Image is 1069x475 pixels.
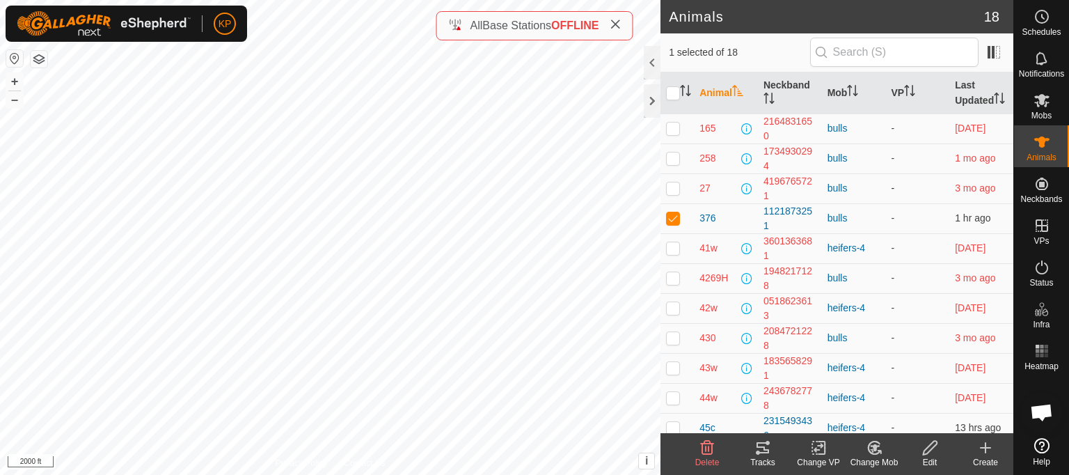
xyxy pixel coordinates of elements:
button: Reset Map [6,50,23,67]
span: KP [219,17,232,31]
img: Gallagher Logo [17,11,191,36]
span: 42w [699,301,718,316]
a: Privacy Policy [276,457,328,469]
app-display-virtual-paddock-transition: - [891,153,894,164]
span: 376 [699,211,715,226]
span: 165 [699,121,715,136]
div: heifers-4 [828,391,880,405]
div: 0518623613 [763,294,816,323]
span: Schedules [1022,28,1061,36]
span: Heatmap [1024,362,1059,371]
a: Contact Us [344,457,385,469]
div: 4196765721 [763,174,816,203]
app-display-virtual-paddock-transition: - [891,332,894,343]
span: 1 selected of 18 [669,45,809,60]
span: 4 June 2025, 1:05 am [955,332,995,343]
p-sorticon: Activate to sort [732,87,743,98]
span: Status [1029,279,1053,287]
span: 12 Sept 2025, 4:37 pm [955,123,985,134]
span: Delete [695,458,720,467]
span: Mobs [1031,111,1052,120]
span: 24 Sept 2025, 3:56 am [955,212,990,224]
span: 18 [984,6,999,27]
span: Base Stations [482,20,551,31]
span: 4269H [699,271,728,286]
div: Open chat [1021,391,1063,433]
div: Change VP [791,456,846,469]
div: bulls [828,151,880,166]
div: Change Mob [846,456,902,469]
p-sorticon: Activate to sort [904,87,915,98]
span: Help [1033,458,1050,466]
span: VPs [1034,237,1049,245]
div: 2084721228 [763,324,816,353]
div: bulls [828,211,880,226]
div: 2164831650 [763,114,816,143]
th: Neckband [758,72,822,114]
app-display-virtual-paddock-transition: - [891,123,894,134]
span: 27 [699,181,711,196]
div: heifers-4 [828,301,880,316]
h2: Animals [669,8,984,25]
div: Create [958,456,1013,469]
button: – [6,91,23,108]
input: Search (S) [810,38,979,67]
p-sorticon: Activate to sort [763,95,775,106]
div: bulls [828,271,880,286]
app-display-virtual-paddock-transition: - [891,362,894,373]
th: Animal [694,72,758,114]
app-display-virtual-paddock-transition: - [891,212,894,224]
span: Animals [1027,153,1056,162]
p-sorticon: Activate to sort [994,95,1005,106]
div: heifers-4 [828,241,880,256]
span: Neckbands [1020,195,1062,203]
div: 2436782778 [763,384,816,413]
p-sorticon: Activate to sort [847,87,858,98]
th: VP [885,72,949,114]
div: heifers-4 [828,361,880,375]
span: i [645,455,648,467]
span: 41w [699,241,718,256]
div: 1734930294 [763,144,816,173]
a: Help [1014,433,1069,472]
div: bulls [828,181,880,196]
div: heifers-4 [828,421,880,435]
app-display-virtual-paddock-transition: - [891,422,894,433]
button: i [639,453,654,469]
span: 258 [699,151,715,166]
span: 43w [699,361,718,375]
span: Notifications [1019,70,1064,78]
app-display-virtual-paddock-transition: - [891,272,894,283]
span: OFFLINE [551,20,599,31]
span: All [470,20,483,31]
span: 8 Sept 2025, 7:57 pm [955,242,985,254]
button: + [6,73,23,90]
app-display-virtual-paddock-transition: - [891,182,894,194]
span: 3 Aug 2025, 8:08 pm [955,153,995,164]
span: 8 Sept 2025, 8:05 pm [955,392,985,403]
div: Edit [902,456,958,469]
div: bulls [828,331,880,345]
span: 4 June 2025, 1:14 am [955,272,995,283]
span: 23 Sept 2025, 4:25 pm [955,422,1001,433]
span: 45c [699,421,715,435]
div: Tracks [735,456,791,469]
button: Map Layers [31,51,47,68]
div: 1121873251 [763,204,816,233]
span: 8 Sept 2025, 7:54 pm [955,362,985,373]
app-display-virtual-paddock-transition: - [891,302,894,313]
p-sorticon: Activate to sort [680,87,691,98]
div: 2315493436 [763,414,816,443]
span: Infra [1033,320,1050,329]
app-display-virtual-paddock-transition: - [891,392,894,403]
th: Mob [822,72,886,114]
span: 4 June 2025, 1:23 am [955,182,995,194]
span: 430 [699,331,715,345]
div: 1835658291 [763,354,816,383]
div: bulls [828,121,880,136]
th: Last Updated [949,72,1013,114]
div: 3601363681 [763,234,816,263]
app-display-virtual-paddock-transition: - [891,242,894,254]
span: 44w [699,391,718,405]
div: 1948217128 [763,264,816,293]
